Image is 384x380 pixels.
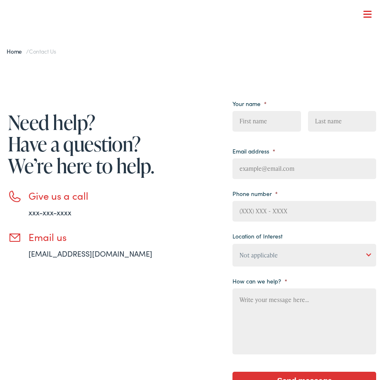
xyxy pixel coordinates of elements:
[28,190,192,202] h3: Give us a call
[8,111,192,177] h1: Need help? Have a question? We’re here to help.
[232,232,282,240] label: Location of Interest
[232,158,376,179] input: example@email.com
[308,111,377,132] input: Last name
[7,47,26,55] a: Home
[232,190,278,197] label: Phone number
[14,33,377,59] a: What We Offer
[232,147,275,155] label: Email address
[232,111,301,132] input: First name
[232,100,267,107] label: Your name
[232,201,376,222] input: (XXX) XXX - XXXX
[28,231,192,243] h3: Email us
[28,207,71,217] a: xxx-xxx-xxxx
[28,248,152,259] a: [EMAIL_ADDRESS][DOMAIN_NAME]
[232,277,287,285] label: How can we help?
[7,47,56,55] span: /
